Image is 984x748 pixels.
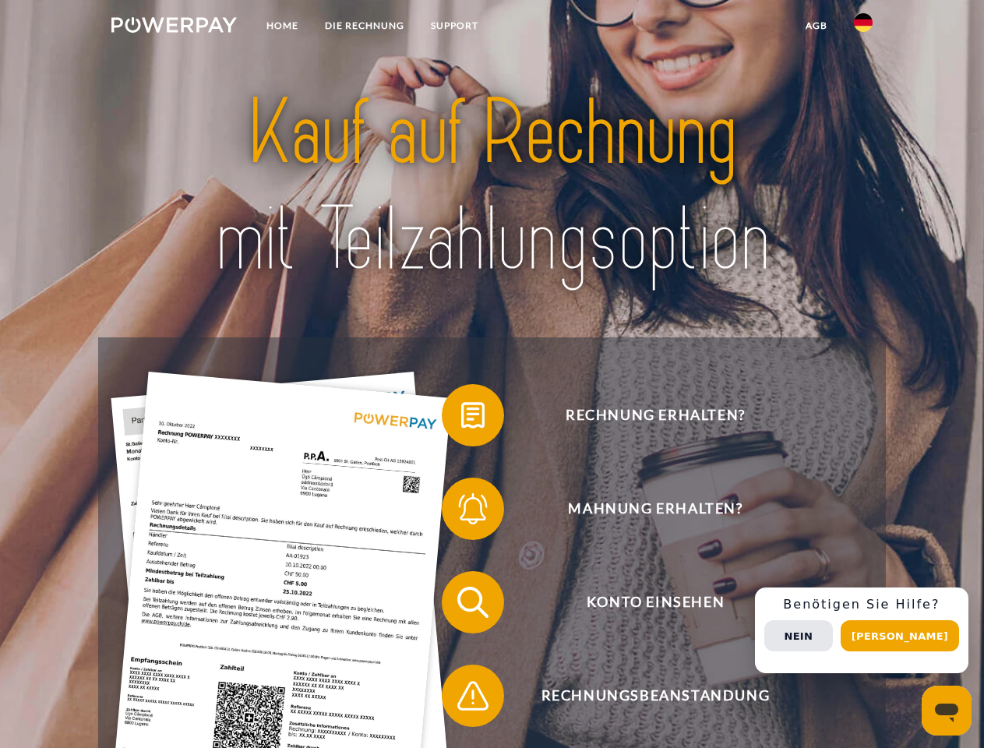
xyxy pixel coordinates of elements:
iframe: Schaltfläche zum Öffnen des Messaging-Fensters [922,686,972,736]
span: Konto einsehen [464,571,846,633]
button: Nein [764,620,833,651]
div: Schnellhilfe [755,587,968,673]
button: Mahnung erhalten? [442,478,847,540]
img: qb_search.svg [453,583,492,622]
button: Konto einsehen [442,571,847,633]
img: qb_bill.svg [453,396,492,435]
span: Rechnungsbeanstandung [464,665,846,727]
span: Mahnung erhalten? [464,478,846,540]
img: logo-powerpay-white.svg [111,17,237,33]
a: SUPPORT [418,12,492,40]
a: Home [253,12,312,40]
img: de [854,13,873,32]
button: [PERSON_NAME] [841,620,959,651]
a: agb [792,12,841,40]
img: title-powerpay_de.svg [149,75,835,298]
button: Rechnungsbeanstandung [442,665,847,727]
button: Rechnung erhalten? [442,384,847,446]
a: DIE RECHNUNG [312,12,418,40]
span: Rechnung erhalten? [464,384,846,446]
img: qb_warning.svg [453,676,492,715]
h3: Benötigen Sie Hilfe? [764,597,959,612]
img: qb_bell.svg [453,489,492,528]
